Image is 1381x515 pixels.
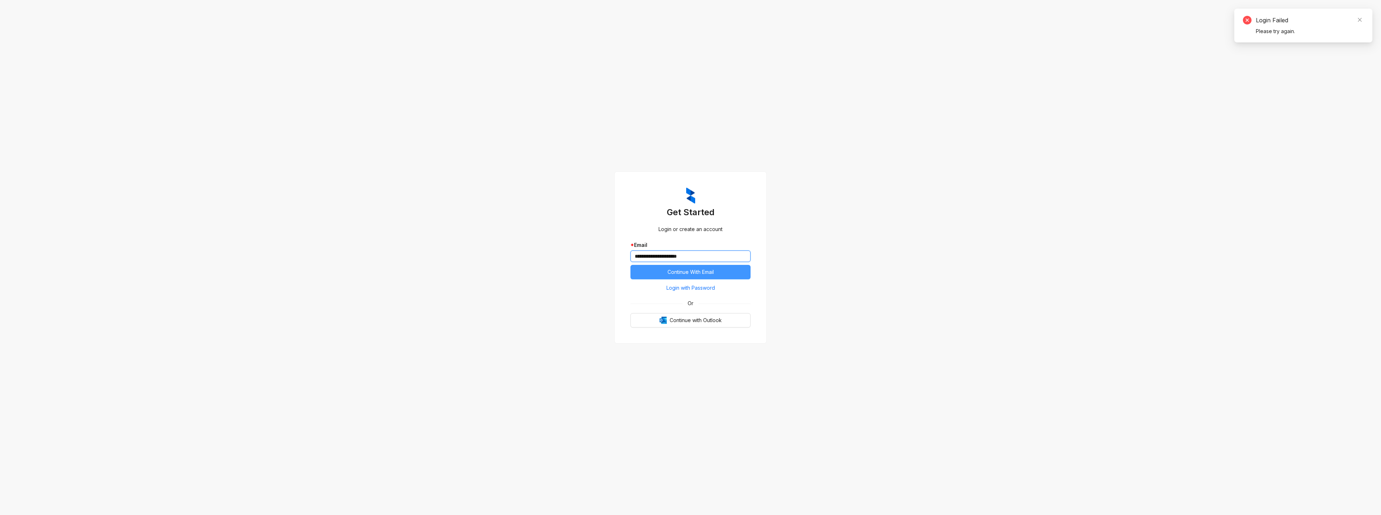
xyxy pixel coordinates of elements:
span: close [1357,17,1362,22]
button: Continue With Email [630,265,751,279]
img: ZumaIcon [686,188,695,204]
button: Login with Password [630,282,751,294]
div: Email [630,241,751,249]
span: Login with Password [666,284,715,292]
h3: Get Started [630,207,751,218]
img: Outlook [660,317,667,324]
span: Continue With Email [667,268,714,276]
span: close-circle [1243,16,1252,24]
div: Login or create an account [630,225,751,233]
button: OutlookContinue with Outlook [630,313,751,327]
div: Login Failed [1256,16,1364,24]
span: Continue with Outlook [670,316,722,324]
div: Please try again. [1256,27,1364,35]
span: Or [683,299,698,307]
a: Close [1356,16,1364,24]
